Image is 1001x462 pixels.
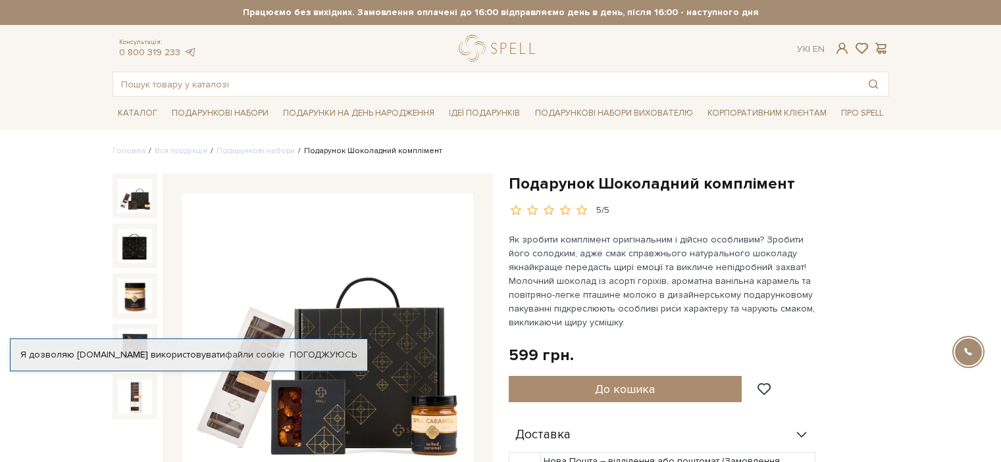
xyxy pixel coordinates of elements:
[118,179,152,213] img: Подарунок Шоколадний комплімент
[515,429,571,441] span: Доставка
[118,379,152,413] img: Подарунок Шоколадний комплімент
[702,102,832,124] a: Корпоративним клієнтам
[836,103,888,124] a: Про Spell
[119,38,197,47] span: Консультація:
[509,345,574,365] div: 599 грн.
[113,72,858,96] input: Пошук товару у каталозі
[509,233,817,329] p: Як зробити комплімент оригінальним і дійсно особливим? Зробити його солодким, адже смак справжньо...
[11,349,367,361] div: Я дозволяю [DOMAIN_NAME] використовувати
[509,376,742,402] button: До кошика
[459,35,541,62] a: logo
[808,43,810,55] span: |
[118,279,152,313] img: Подарунок Шоколадний комплімент
[813,43,825,55] a: En
[295,145,442,157] li: Подарунок Шоколадний комплімент
[113,146,145,156] a: Головна
[595,382,655,396] span: До кошика
[155,146,207,156] a: Вся продукція
[225,349,285,360] a: файли cookie
[530,102,698,124] a: Подарункові набори вихователю
[118,229,152,263] img: Подарунок Шоколадний комплімент
[290,349,357,361] a: Погоджуюсь
[113,7,889,18] strong: Працюємо без вихідних. Замовлення оплачені до 16:00 відправляємо день в день, після 16:00 - насту...
[509,173,889,194] h1: Подарунок Шоколадний комплімент
[113,103,163,124] a: Каталог
[184,47,197,58] a: telegram
[797,43,825,55] div: Ук
[444,103,525,124] a: Ідеї подарунків
[119,47,180,58] a: 0 800 319 233
[217,146,295,156] a: Подарункові набори
[167,103,274,124] a: Подарункові набори
[596,204,609,217] div: 5/5
[858,72,888,96] button: Пошук товару у каталозі
[118,329,152,363] img: Подарунок Шоколадний комплімент
[278,103,440,124] a: Подарунки на День народження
